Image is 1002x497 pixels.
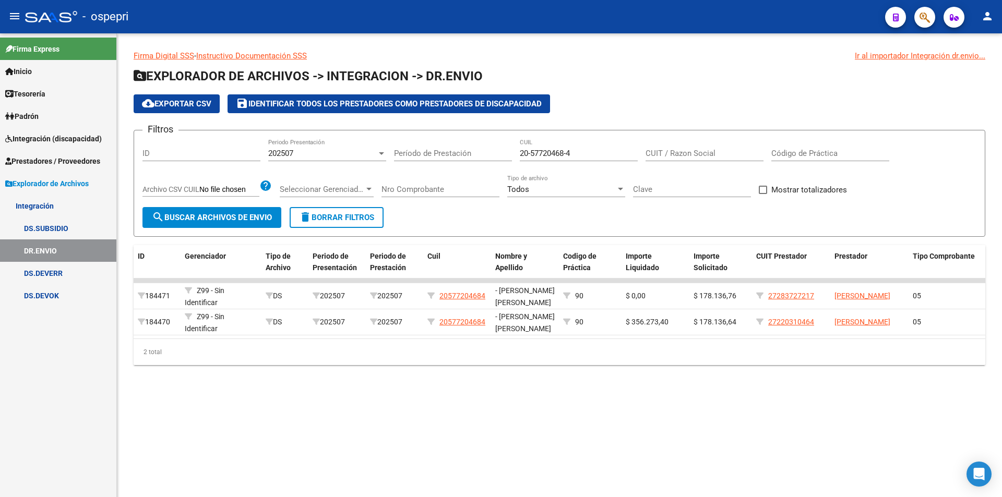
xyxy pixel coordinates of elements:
[834,252,867,260] span: Prestador
[771,184,847,196] span: Mostrar totalizadores
[308,245,366,280] datatable-header-cell: Periodo de Presentación
[423,245,491,280] datatable-header-cell: Cuil
[370,252,406,272] span: Periodo de Prestación
[142,207,281,228] button: Buscar Archivos de Envio
[913,292,921,300] span: 05
[259,179,272,192] mat-icon: help
[142,185,199,193] span: Archivo CSV CUIL
[439,318,485,326] span: 20577204684
[134,69,483,83] span: EXPLORADOR DE ARCHIVOS -> INTEGRACION -> DR.ENVIO
[694,292,736,300] span: $ 178.136,76
[185,252,226,260] span: Gerenciador
[495,286,555,307] span: - [PERSON_NAME] [PERSON_NAME]
[756,252,807,260] span: CUIT Prestador
[981,10,994,22] mat-icon: person
[830,245,909,280] datatable-header-cell: Prestador
[82,5,128,28] span: - ospepri
[626,318,669,326] span: $ 356.273,40
[575,318,583,326] span: 90
[268,149,293,158] span: 202507
[563,252,597,272] span: Codigo de Práctica
[228,94,550,113] button: Identificar todos los Prestadores como Prestadores de Discapacidad
[134,94,220,113] button: Exportar CSV
[266,252,291,272] span: Tipo de Archivo
[134,339,985,365] div: 2 total
[752,245,830,280] datatable-header-cell: CUIT Prestador
[236,99,542,108] span: Identificar todos los Prestadores como Prestadores de Discapacidad
[909,245,987,280] datatable-header-cell: Tipo Comprobante
[261,245,308,280] datatable-header-cell: Tipo de Archivo
[855,50,985,62] div: Ir al importador Integración dr.envio...
[152,211,164,223] mat-icon: search
[913,318,921,326] span: 05
[427,252,440,260] span: Cuil
[290,207,384,228] button: Borrar Filtros
[491,245,559,280] datatable-header-cell: Nombre y Apellido
[694,318,736,326] span: $ 178.136,64
[236,97,248,110] mat-icon: save
[199,185,259,195] input: Archivo CSV CUIL
[913,252,975,260] span: Tipo Comprobante
[280,185,364,194] span: Seleccionar Gerenciador
[313,290,362,302] div: 202507
[559,245,622,280] datatable-header-cell: Codigo de Práctica
[138,252,145,260] span: ID
[142,97,154,110] mat-icon: cloud_download
[495,252,527,272] span: Nombre y Apellido
[5,178,89,189] span: Explorador de Archivos
[622,245,689,280] datatable-header-cell: Importe Liquidado
[142,99,211,108] span: Exportar CSV
[768,292,814,300] span: 27283727217
[768,318,814,326] span: 27220310464
[266,290,304,302] div: DS
[370,316,419,328] div: 202507
[5,88,45,100] span: Tesorería
[694,252,727,272] span: Importe Solicitado
[313,316,362,328] div: 202507
[689,245,752,280] datatable-header-cell: Importe Solicitado
[5,155,100,167] span: Prestadores / Proveedores
[5,133,102,144] span: Integración (discapacidad)
[495,312,555,333] span: - [PERSON_NAME] [PERSON_NAME]
[8,10,21,22] mat-icon: menu
[5,43,59,55] span: Firma Express
[626,252,659,272] span: Importe Liquidado
[439,292,485,300] span: 20577204684
[313,252,357,272] span: Periodo de Presentación
[366,245,423,280] datatable-header-cell: Periodo de Prestación
[5,66,32,77] span: Inicio
[142,122,178,137] h3: Filtros
[196,51,307,60] a: Instructivo Documentación SSS
[626,292,646,300] span: $ 0,00
[299,213,374,222] span: Borrar Filtros
[138,316,176,328] div: 184470
[266,316,304,328] div: DS
[299,211,312,223] mat-icon: delete
[967,462,992,487] div: Open Intercom Messenger
[134,245,181,280] datatable-header-cell: ID
[185,286,224,307] span: Z99 - Sin Identificar
[134,51,194,60] a: Firma Digital SSS
[138,290,176,302] div: 184471
[370,290,419,302] div: 202507
[185,312,224,333] span: Z99 - Sin Identificar
[507,185,529,194] span: Todos
[181,245,261,280] datatable-header-cell: Gerenciador
[134,50,985,62] p: -
[834,318,890,326] span: [PERSON_NAME]
[152,213,272,222] span: Buscar Archivos de Envio
[834,292,890,300] span: [PERSON_NAME]
[575,292,583,300] span: 90
[5,111,39,122] span: Padrón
